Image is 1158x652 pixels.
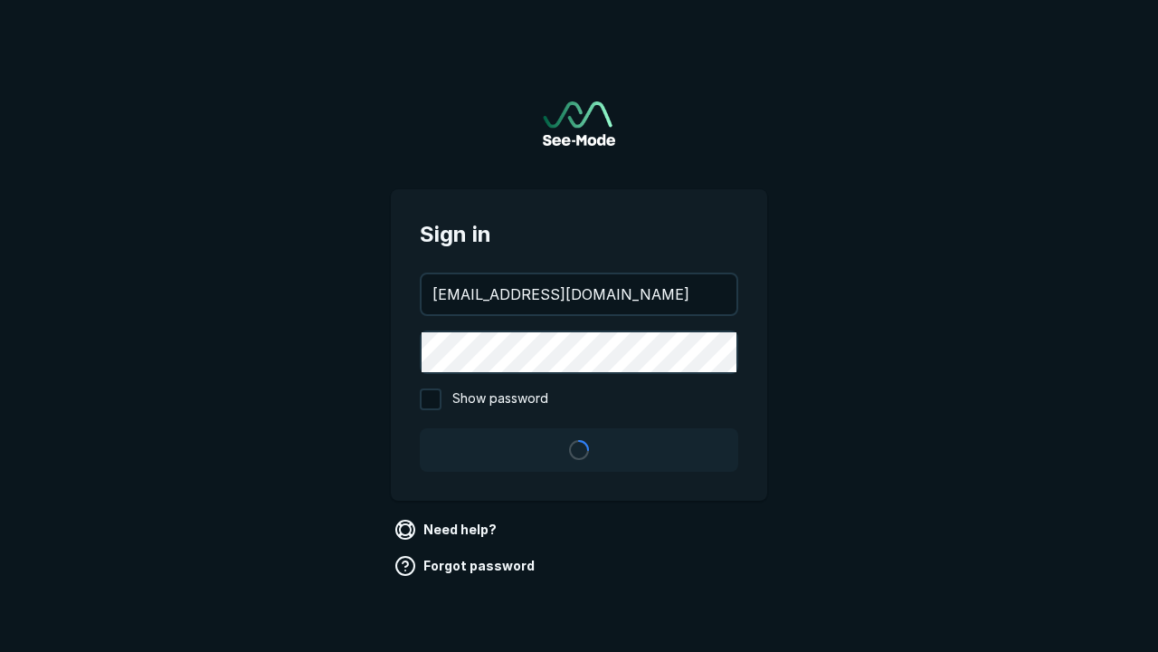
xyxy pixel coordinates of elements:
a: Go to sign in [543,101,615,146]
a: Need help? [391,515,504,544]
a: Forgot password [391,551,542,580]
span: Sign in [420,218,738,251]
span: Show password [452,388,548,410]
input: your@email.com [422,274,736,314]
img: See-Mode Logo [543,101,615,146]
